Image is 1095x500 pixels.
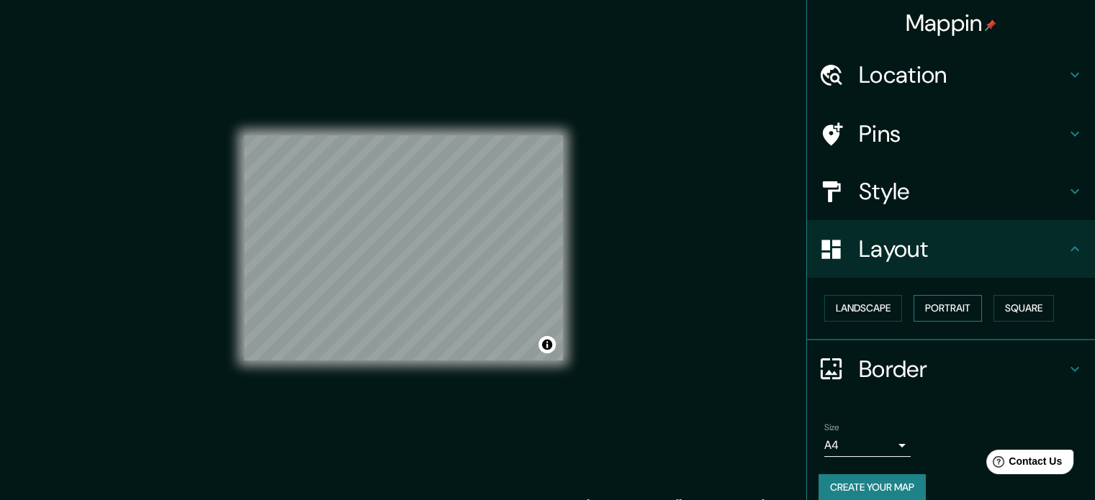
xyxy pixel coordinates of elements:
[967,444,1079,484] iframe: Help widget launcher
[539,336,556,353] button: Toggle attribution
[807,105,1095,163] div: Pins
[859,177,1066,206] h4: Style
[859,119,1066,148] h4: Pins
[824,295,902,322] button: Landscape
[807,340,1095,398] div: Border
[993,295,1054,322] button: Square
[807,163,1095,220] div: Style
[859,60,1066,89] h4: Location
[859,355,1066,383] h4: Border
[824,421,839,433] label: Size
[859,235,1066,263] h4: Layout
[807,46,1095,104] div: Location
[807,220,1095,278] div: Layout
[985,19,996,31] img: pin-icon.png
[824,434,911,457] div: A4
[906,9,997,37] h4: Mappin
[914,295,982,322] button: Portrait
[244,135,563,360] canvas: Map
